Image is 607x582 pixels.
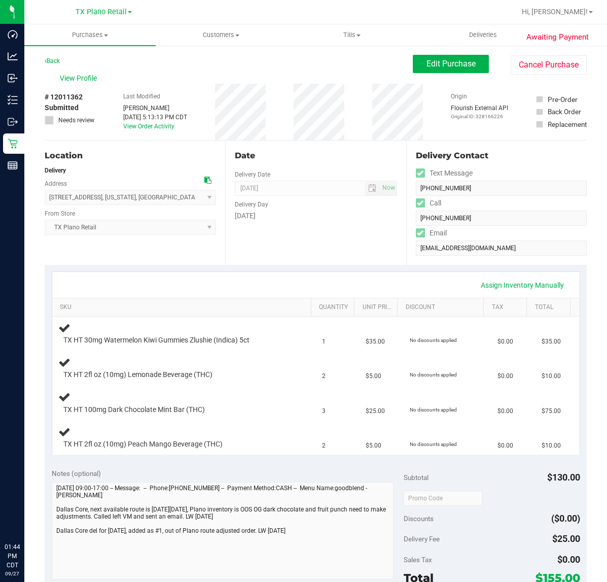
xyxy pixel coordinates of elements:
div: Copy address to clipboard [204,175,211,186]
p: Original ID: 328166226 [451,113,508,120]
span: ($0.00) [551,513,580,524]
inline-svg: Reports [8,160,18,170]
input: Format: (999) 999-9999 [416,211,587,226]
span: Hi, [PERSON_NAME]! [522,8,588,16]
p: 09/27 [5,570,20,577]
span: TX HT 2fl oz (10mg) Peach Mango Beverage (THC) [63,439,223,449]
span: Delivery Fee [404,535,440,543]
span: $130.00 [547,472,580,483]
strong: Delivery [45,167,66,174]
span: $10.00 [542,441,561,451]
div: [DATE] [235,211,397,221]
span: Deliveries [455,30,511,40]
a: Tax [492,303,523,312]
span: $75.00 [542,406,561,416]
div: [DATE] 5:13:13 PM CDT [123,113,187,122]
span: $0.00 [497,406,513,416]
a: Purchases [24,24,156,46]
span: $5.00 [366,441,381,451]
a: Customers [156,24,287,46]
input: Promo Code [404,491,482,506]
label: Delivery Date [235,170,270,179]
inline-svg: Inventory [8,95,18,105]
label: Address [45,179,67,188]
span: Purchases [24,30,156,40]
a: View Order Activity [123,123,174,130]
p: 01:44 PM CDT [5,542,20,570]
span: $25.00 [552,533,580,544]
button: Edit Purchase [413,55,489,73]
span: $10.00 [542,371,561,381]
a: Tills [287,24,418,46]
label: Email [416,226,447,241]
inline-svg: Dashboard [8,29,18,40]
input: Format: (999) 999-9999 [416,181,587,196]
span: $35.00 [366,337,385,347]
div: Flourish External API [451,104,508,120]
a: Total [535,303,566,312]
a: Deliveries [418,24,549,46]
span: Tills [287,30,417,40]
div: Replacement [548,119,587,129]
span: No discounts applied [410,372,457,378]
div: Delivery Contact [416,150,587,162]
span: 1 [322,337,326,347]
a: Quantity [319,303,350,312]
span: TX HT 2fl oz (10mg) Lemonade Beverage (THC) [63,370,212,380]
label: Call [416,196,441,211]
span: $0.00 [497,371,513,381]
span: No discounts applied [410,337,457,343]
span: Needs review [58,116,94,125]
span: $0.00 [497,337,513,347]
a: Unit Price [363,303,394,312]
span: Edit Purchase [426,59,476,69]
span: $5.00 [366,371,381,381]
label: From Store [45,209,75,218]
iframe: Resource center [10,501,41,531]
span: Subtotal [404,473,429,482]
span: Submitted [45,102,79,113]
div: [PERSON_NAME] [123,104,187,113]
a: Assign Inventory Manually [474,277,570,294]
span: # 12011362 [45,92,83,102]
label: Text Message [416,166,473,181]
span: $0.00 [497,441,513,451]
span: Sales Tax [404,556,432,564]
span: $25.00 [366,406,385,416]
inline-svg: Outbound [8,117,18,127]
span: No discounts applied [410,407,457,413]
label: Delivery Day [235,200,268,209]
div: Back Order [548,107,581,117]
a: SKU [60,303,307,312]
span: Discounts [404,509,434,528]
span: Notes (optional) [52,469,101,477]
div: Location [45,150,216,162]
span: No discounts applied [410,441,457,447]
inline-svg: Retail [8,139,18,149]
span: 3 [322,406,326,416]
span: TX Plano Retail [76,8,127,16]
span: View Profile [60,73,100,84]
div: Pre-Order [548,94,578,105]
span: 2 [322,371,326,381]
a: Discount [406,303,480,312]
a: Back [45,57,60,64]
label: Origin [451,92,467,101]
span: $0.00 [557,554,580,565]
span: $35.00 [542,337,561,347]
label: Last Modified [123,92,160,101]
inline-svg: Inbound [8,73,18,83]
span: Awaiting Payment [526,31,589,43]
span: 2 [322,441,326,451]
span: Customers [156,30,287,40]
span: TX HT 100mg Dark Chocolate Mint Bar (THC) [63,405,205,415]
inline-svg: Analytics [8,51,18,61]
span: TX HT 30mg Watermelon Kiwi Gummies Zlushie (Indica) 5ct [63,335,249,345]
button: Cancel Purchase [511,55,587,75]
div: Date [235,150,397,162]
